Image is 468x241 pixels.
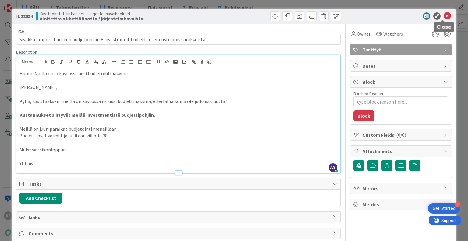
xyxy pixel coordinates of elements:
[19,126,337,133] p: Meillä on juuri paraikaa budjetointi meneillään.
[19,160,337,167] p: Yt.Päivi
[363,46,441,53] span: Tuntityö
[363,62,441,69] span: Dates
[428,203,460,214] div: Open Get Started checklist, remaining modules: 4
[353,110,374,121] button: Block
[29,180,329,187] span: Tasks
[19,112,155,118] strong: Kustannukset siirtyvät meillä investmentistä budjettipohjiin.
[19,70,337,77] p: Huom! Näillä on jo käytössä uusi budjetointinäkymä.
[363,147,441,155] span: Attachments
[16,34,340,45] input: type card name here...
[40,11,144,16] span: Käyttöönotot, liittymiset ja järjestelmävaihdokset
[19,84,337,91] p: [PERSON_NAME],
[329,163,337,172] span: AS
[19,98,337,105] p: Kyllä, käsittääkseni meillä on käytössä ns. uusi budjettinäkymä, ellei lähiaikoina ole julkaistu ...
[13,1,28,8] span: Support
[455,202,460,207] div: 4
[353,91,383,96] label: Blocked Reason
[433,205,456,211] div: Get Started
[363,131,441,139] span: Custom Fields
[363,201,441,208] span: Metrics
[21,13,33,19] b: 22854
[29,214,329,221] span: Links
[29,230,329,237] span: Comments
[19,193,62,204] button: Add Checklist
[16,12,33,20] span: ID
[396,132,406,138] span: ( 0/0 )
[16,49,37,55] span: Description
[363,185,441,192] span: Mirrors
[19,132,337,139] p: Budjetit ovat valmiit ja lukitaan viikolla 38.
[19,146,337,153] p: Mukavaa viikonloppua!
[437,24,452,30] h5: Close
[383,30,403,37] span: Watchers
[40,16,144,21] b: Aloitettava käyttöönotto / järjestelmänvaihto
[357,30,370,37] span: Owner
[363,78,441,86] span: Block
[16,28,24,34] label: Title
